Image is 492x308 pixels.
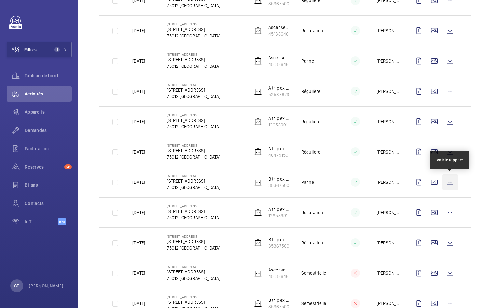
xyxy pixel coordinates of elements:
[377,240,401,246] p: [PERSON_NAME]
[167,178,220,184] p: [STREET_ADDRESS]
[268,61,291,67] p: 45138646
[58,218,66,225] span: Beta
[24,46,37,53] span: Filtres
[377,179,401,185] p: [PERSON_NAME]
[268,0,291,7] p: 35367500
[254,269,262,277] img: elevator.svg
[268,182,291,189] p: 35367500
[132,209,145,216] p: [DATE]
[268,176,291,182] p: B triplex droite Jk667
[377,88,401,95] p: [PERSON_NAME]
[167,63,220,69] p: 75012 [GEOGRAPHIC_DATA]
[301,88,321,95] p: Régulière
[167,174,220,178] p: [STREET_ADDRESS]
[437,157,463,163] div: Voir le rapport
[301,270,326,276] p: Semestrielle
[25,127,72,134] span: Demandes
[167,87,220,93] p: [STREET_ADDRESS]
[254,239,262,247] img: elevator.svg
[132,179,145,185] p: [DATE]
[268,267,291,273] p: Ascenseur "Room bike" Jk671
[377,118,401,125] p: [PERSON_NAME]
[254,57,262,65] img: elevator.svg
[167,295,220,299] p: [STREET_ADDRESS]
[268,24,291,31] p: Ascenseur "Room bike" Jk671
[167,147,220,154] p: [STREET_ADDRESS]
[14,283,20,289] p: CD
[254,209,262,216] img: elevator.svg
[64,164,72,169] span: 58
[167,184,220,191] p: 75012 [GEOGRAPHIC_DATA]
[25,145,72,152] span: Facturation
[268,236,291,243] p: B triplex droite Jk667
[167,214,220,221] p: 75012 [GEOGRAPHIC_DATA]
[132,88,145,95] p: [DATE]
[377,27,401,34] p: [PERSON_NAME]
[268,152,291,158] p: 46479150
[54,47,60,52] span: 1
[167,2,220,9] p: 75012 [GEOGRAPHIC_DATA]
[268,243,291,249] p: 35367500
[268,31,291,37] p: 45138646
[25,72,72,79] span: Tableau de bord
[254,87,262,95] img: elevator.svg
[301,149,321,155] p: Régulière
[25,164,62,170] span: Réserves
[167,143,220,147] p: [STREET_ADDRESS]
[254,27,262,35] img: elevator.svg
[268,54,291,61] p: Ascenseur "Room bike" Jk671
[268,91,291,98] p: 52538873
[301,240,323,246] p: Réparation
[167,56,220,63] p: [STREET_ADDRESS]
[301,58,314,64] p: Panne
[167,83,220,87] p: [STREET_ADDRESS]
[301,209,323,216] p: Réparation
[7,42,72,57] button: Filtres1
[301,27,323,34] p: Réparation
[167,265,220,269] p: [STREET_ADDRESS]
[254,300,262,307] img: elevator.svg
[132,270,145,276] p: [DATE]
[167,238,220,245] p: [STREET_ADDRESS]
[167,117,220,124] p: [STREET_ADDRESS]
[167,52,220,56] p: [STREET_ADDRESS]
[377,209,401,216] p: [PERSON_NAME]
[377,300,401,307] p: [PERSON_NAME]
[25,200,72,207] span: Contacts
[268,273,291,280] p: 45138646
[167,269,220,275] p: [STREET_ADDRESS]
[254,178,262,186] img: elevator.svg
[167,275,220,282] p: 75012 [GEOGRAPHIC_DATA]
[167,154,220,160] p: 75012 [GEOGRAPHIC_DATA]
[167,124,220,130] p: 75012 [GEOGRAPHIC_DATA]
[268,213,291,219] p: 12658991
[268,206,291,213] p: A triplex centre Jk669
[132,240,145,246] p: [DATE]
[377,58,401,64] p: [PERSON_NAME]
[167,33,220,39] p: 75012 [GEOGRAPHIC_DATA]
[301,179,314,185] p: Panne
[254,148,262,156] img: elevator.svg
[268,115,291,122] p: A triplex centre Jk669
[268,145,291,152] p: A triplex gauche Jk668
[167,299,220,305] p: [STREET_ADDRESS]
[268,85,291,91] p: A triplex droite Jk670
[25,109,72,115] span: Appareils
[167,93,220,100] p: 75012 [GEOGRAPHIC_DATA]
[167,113,220,117] p: [STREET_ADDRESS]
[167,234,220,238] p: [STREET_ADDRESS]
[132,27,145,34] p: [DATE]
[25,182,72,188] span: Bilans
[167,22,220,26] p: [STREET_ADDRESS]
[301,300,326,307] p: Semestrielle
[132,58,145,64] p: [DATE]
[268,297,291,303] p: B triplex droite Jk667
[268,122,291,128] p: 12658991
[167,245,220,251] p: 75012 [GEOGRAPHIC_DATA]
[25,91,72,97] span: Activités
[167,204,220,208] p: [STREET_ADDRESS]
[254,118,262,125] img: elevator.svg
[29,283,64,289] p: [PERSON_NAME]
[132,118,145,125] p: [DATE]
[377,149,401,155] p: [PERSON_NAME]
